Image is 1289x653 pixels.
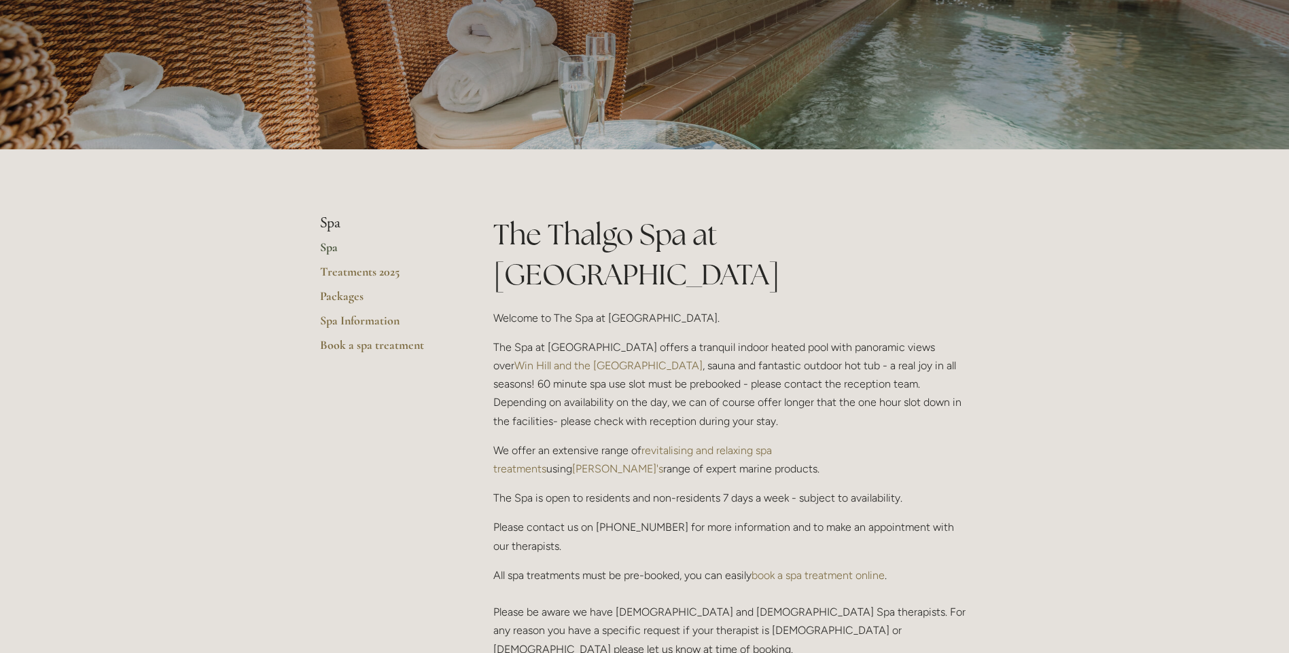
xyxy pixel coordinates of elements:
[493,309,970,327] p: Welcome to The Spa at [GEOGRAPHIC_DATA].
[320,264,450,288] a: Treatments 2025
[320,214,450,232] li: Spa
[320,240,450,264] a: Spa
[514,359,703,372] a: Win Hill and the [GEOGRAPHIC_DATA]
[493,338,970,430] p: The Spa at [GEOGRAPHIC_DATA] offers a tranquil indoor heated pool with panoramic views over , sau...
[320,288,450,313] a: Packages
[320,313,450,337] a: Spa Information
[572,462,663,475] a: [PERSON_NAME]'s
[752,569,885,582] a: book a spa treatment online
[493,214,970,295] h1: The Thalgo Spa at [GEOGRAPHIC_DATA]
[320,337,450,362] a: Book a spa treatment
[493,518,970,555] p: Please contact us on [PHONE_NUMBER] for more information and to make an appointment with our ther...
[493,489,970,507] p: The Spa is open to residents and non-residents 7 days a week - subject to availability.
[493,441,970,478] p: We offer an extensive range of using range of expert marine products.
